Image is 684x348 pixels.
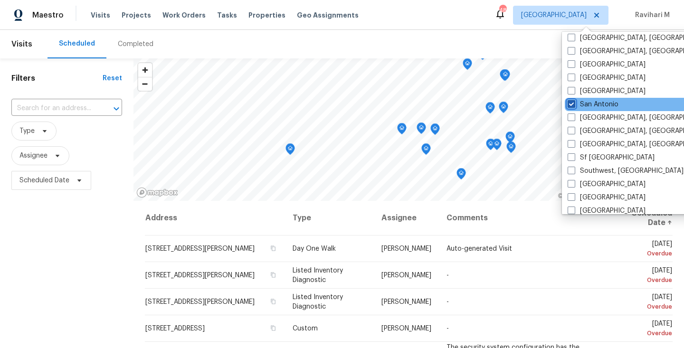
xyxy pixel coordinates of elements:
[613,249,672,258] div: Overdue
[417,122,426,137] div: Map marker
[463,58,472,73] div: Map marker
[421,143,431,158] div: Map marker
[505,132,515,146] div: Map marker
[430,123,440,138] div: Map marker
[446,272,449,279] span: -
[492,139,502,153] div: Map marker
[145,201,285,235] th: Address
[293,294,343,310] span: Listed Inventory Diagnostic
[285,143,295,158] div: Map marker
[456,168,466,183] div: Map marker
[32,10,64,20] span: Maestro
[397,123,407,138] div: Map marker
[568,166,684,176] label: Southwest, [GEOGRAPHIC_DATA]
[613,320,672,338] span: [DATE]
[285,201,374,235] th: Type
[521,10,587,20] span: [GEOGRAPHIC_DATA]
[631,10,670,20] span: Ravihari M
[499,6,506,15] div: 48
[506,141,516,156] div: Map marker
[613,275,672,285] div: Overdue
[374,201,439,235] th: Assignee
[133,58,668,201] canvas: Map
[613,302,672,311] div: Overdue
[138,63,152,77] button: Zoom in
[11,74,103,83] h1: Filters
[500,69,509,84] div: Map marker
[145,272,255,279] span: [STREET_ADDRESS][PERSON_NAME]
[613,329,672,338] div: Overdue
[11,101,95,116] input: Search for an address...
[19,151,47,160] span: Assignee
[381,272,431,279] span: [PERSON_NAME]
[11,34,32,55] span: Visits
[485,102,495,117] div: Map marker
[138,77,152,91] button: Zoom out
[446,325,449,332] span: -
[381,325,431,332] span: [PERSON_NAME]
[613,267,672,285] span: [DATE]
[446,245,512,252] span: Auto-generated Visit
[118,39,153,49] div: Completed
[217,12,237,19] span: Tasks
[568,193,646,202] label: [GEOGRAPHIC_DATA]
[613,241,672,258] span: [DATE]
[145,245,255,252] span: [STREET_ADDRESS][PERSON_NAME]
[381,245,431,252] span: [PERSON_NAME]
[297,10,359,20] span: Geo Assignments
[499,102,508,116] div: Map marker
[19,176,69,185] span: Scheduled Date
[269,324,277,332] button: Copy Address
[248,10,285,20] span: Properties
[613,294,672,311] span: [DATE]
[568,86,646,96] label: [GEOGRAPHIC_DATA]
[91,10,110,20] span: Visits
[162,10,206,20] span: Work Orders
[110,102,123,115] button: Open
[439,201,605,235] th: Comments
[568,153,655,162] label: Sf [GEOGRAPHIC_DATA]
[293,267,343,283] span: Listed Inventory Diagnostic
[381,299,431,305] span: [PERSON_NAME]
[103,74,122,83] div: Reset
[568,206,646,216] label: [GEOGRAPHIC_DATA]
[19,126,35,136] span: Type
[605,201,673,235] th: Scheduled Date ↑
[59,39,95,48] div: Scheduled
[568,73,646,83] label: [GEOGRAPHIC_DATA]
[501,69,510,84] div: Map marker
[122,10,151,20] span: Projects
[568,179,646,189] label: [GEOGRAPHIC_DATA]
[136,187,178,198] a: Mapbox homepage
[269,271,277,279] button: Copy Address
[486,139,495,153] div: Map marker
[568,100,618,109] label: San Antonio
[269,244,277,253] button: Copy Address
[446,299,449,305] span: -
[293,245,336,252] span: Day One Walk
[558,193,584,199] a: Mapbox
[145,325,205,332] span: [STREET_ADDRESS]
[145,299,255,305] span: [STREET_ADDRESS][PERSON_NAME]
[568,60,646,69] label: [GEOGRAPHIC_DATA]
[269,297,277,306] button: Copy Address
[293,325,318,332] span: Custom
